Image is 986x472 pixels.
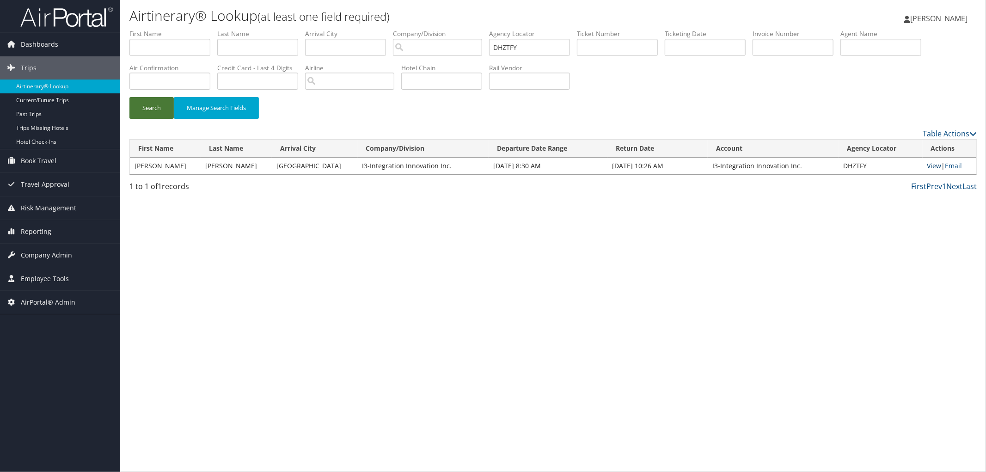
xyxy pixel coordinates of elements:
[305,63,401,73] label: Airline
[839,140,923,158] th: Agency Locator: activate to sort column ascending
[129,6,694,25] h1: Airtinerary® Lookup
[577,29,665,38] label: Ticket Number
[21,173,69,196] span: Travel Approval
[927,161,942,170] a: View
[923,158,976,174] td: |
[21,56,37,80] span: Trips
[665,29,753,38] label: Ticketing Date
[217,63,305,73] label: Credit Card - Last 4 Digits
[489,29,577,38] label: Agency Locator
[21,149,56,172] span: Book Travel
[607,158,708,174] td: [DATE] 10:26 AM
[201,140,271,158] th: Last Name: activate to sort column ascending
[358,140,489,158] th: Company/Division
[129,97,174,119] button: Search
[21,244,72,267] span: Company Admin
[257,9,390,24] small: (at least one field required)
[946,181,962,191] a: Next
[839,158,923,174] td: DHZTFY
[753,29,840,38] label: Invoice Number
[962,181,977,191] a: Last
[21,196,76,220] span: Risk Management
[910,13,968,24] span: [PERSON_NAME]
[708,158,839,174] td: I3-Integration Innovation Inc.
[217,29,305,38] label: Last Name
[129,181,331,196] div: 1 to 1 of records
[305,29,393,38] label: Arrival City
[130,140,201,158] th: First Name: activate to sort column ascending
[21,291,75,314] span: AirPortal® Admin
[272,140,358,158] th: Arrival City: activate to sort column ascending
[607,140,708,158] th: Return Date: activate to sort column ascending
[201,158,271,174] td: [PERSON_NAME]
[923,140,976,158] th: Actions
[174,97,259,119] button: Manage Search Fields
[393,29,489,38] label: Company/Division
[489,140,607,158] th: Departure Date Range: activate to sort column ascending
[401,63,489,73] label: Hotel Chain
[358,158,489,174] td: I3-Integration Innovation Inc.
[489,158,607,174] td: [DATE] 8:30 AM
[129,63,217,73] label: Air Confirmation
[489,63,577,73] label: Rail Vendor
[904,5,977,32] a: [PERSON_NAME]
[708,140,839,158] th: Account: activate to sort column ascending
[840,29,928,38] label: Agent Name
[21,220,51,243] span: Reporting
[272,158,358,174] td: [GEOGRAPHIC_DATA]
[158,181,162,191] span: 1
[20,6,113,28] img: airportal-logo.png
[21,267,69,290] span: Employee Tools
[130,158,201,174] td: [PERSON_NAME]
[942,181,946,191] a: 1
[923,129,977,139] a: Table Actions
[911,181,926,191] a: First
[945,161,962,170] a: Email
[129,29,217,38] label: First Name
[926,181,942,191] a: Prev
[21,33,58,56] span: Dashboards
